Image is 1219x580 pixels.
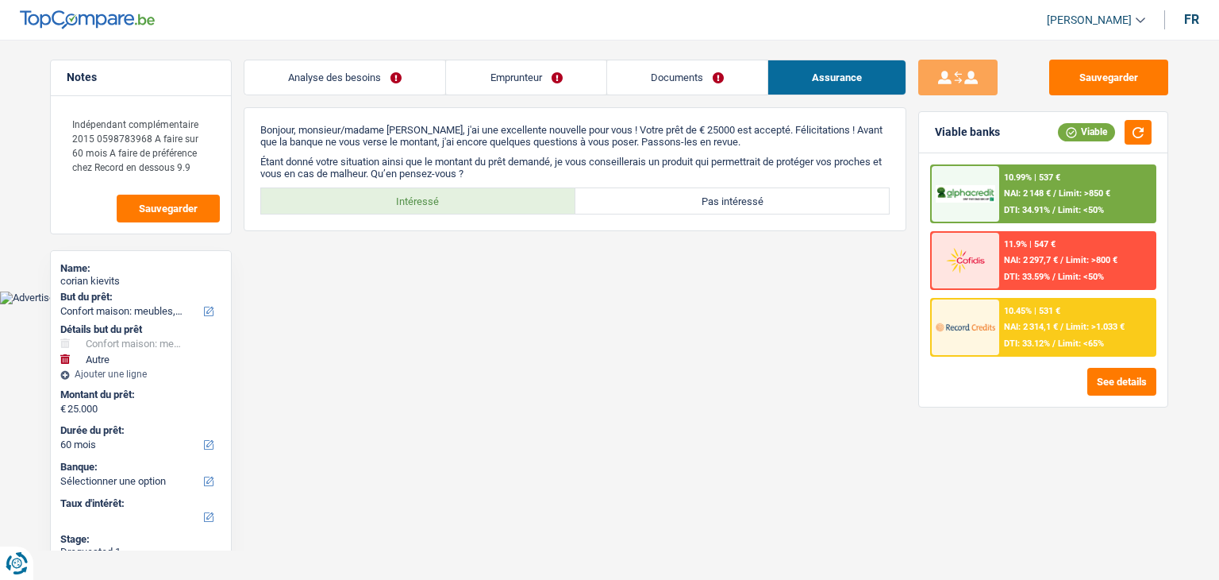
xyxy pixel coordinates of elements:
button: Sauvegarder [1049,60,1168,95]
div: Name: [60,262,221,275]
span: NAI: 2 297,7 € [1004,255,1058,265]
span: Limit: <50% [1058,272,1104,282]
div: Viable [1058,123,1115,141]
span: NAI: 2 148 € [1004,188,1051,199]
div: Ajouter une ligne [60,369,221,380]
span: / [1052,338,1056,349]
label: Banque: [60,461,218,474]
a: Emprunteur [446,60,606,95]
img: TopCompare Logo [20,10,155,29]
label: Taux d'intérêt: [60,497,218,510]
span: / [1052,272,1056,282]
label: Pas intéressé [575,188,890,214]
a: Analyse des besoins [244,60,445,95]
div: corian kievits [60,275,221,288]
span: Limit: <65% [1058,338,1104,349]
div: Drequested 1 [60,546,221,559]
img: Record Credits [936,312,994,342]
span: Sauvegarder [139,203,198,214]
span: € [60,403,66,416]
button: See details [1087,368,1156,396]
span: Limit: >850 € [1059,188,1110,199]
span: Limit: >800 € [1066,255,1117,265]
div: 10.45% | 531 € [1004,306,1060,316]
span: / [1053,188,1056,199]
span: [PERSON_NAME] [1047,14,1132,27]
span: DTI: 33.59% [1004,272,1050,282]
div: Stage: [60,533,221,546]
div: fr [1184,12,1199,27]
h5: Notes [67,71,215,84]
label: Durée du prêt: [60,424,218,437]
label: Intéressé [261,188,575,214]
span: / [1052,205,1056,215]
div: 11.9% | 547 € [1004,239,1056,249]
a: [PERSON_NAME] [1034,7,1145,33]
p: Bonjour, monsieur/madame [PERSON_NAME], j'ai une excellente nouvelle pour vous ! Votre prêt de € ... [260,124,890,148]
span: NAI: 2 314,1 € [1004,322,1058,332]
span: DTI: 34.91% [1004,205,1050,215]
a: Assurance [768,60,906,95]
div: Détails but du prêt [60,323,221,336]
div: 10.99% | 537 € [1004,172,1060,183]
img: AlphaCredit [936,185,994,203]
label: But du prêt: [60,291,218,304]
span: Limit: <50% [1058,205,1104,215]
button: Sauvegarder [117,195,220,222]
span: DTI: 33.12% [1004,338,1050,349]
label: Montant du prêt: [60,389,218,401]
a: Documents [607,60,767,95]
span: / [1060,322,1063,332]
span: / [1060,255,1063,265]
div: Viable banks [935,126,1000,139]
span: Limit: >1.033 € [1066,322,1125,332]
p: Étant donné votre situation ainsi que le montant du prêt demandé, je vous conseillerais un produi... [260,156,890,180]
img: Cofidis [936,246,994,275]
